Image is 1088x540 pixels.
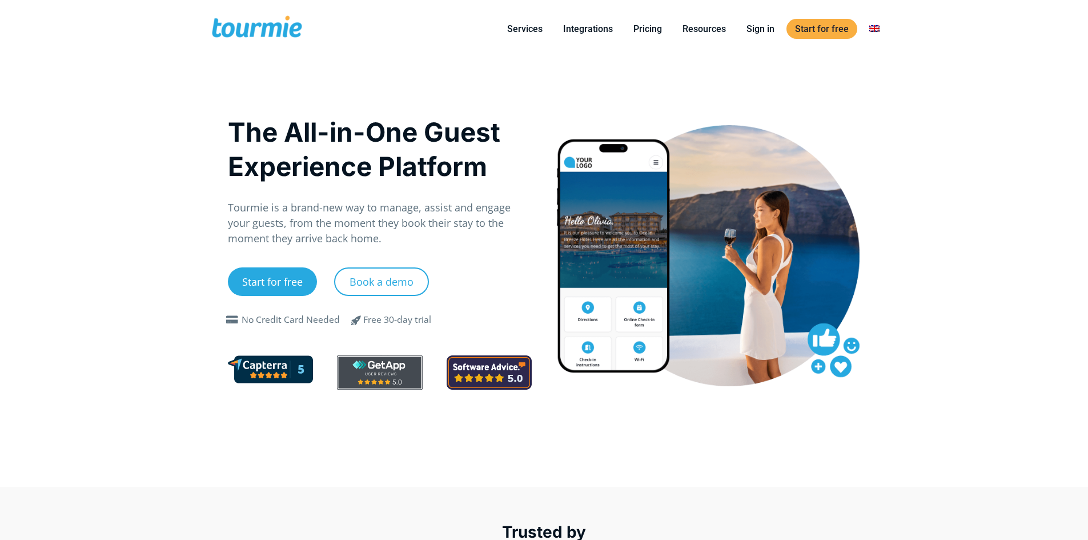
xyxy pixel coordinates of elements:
[334,267,429,296] a: Book a demo
[228,115,532,183] h1: The All-in-One Guest Experience Platform
[223,315,242,325] span: 
[343,313,370,327] span: 
[674,22,734,36] a: Resources
[499,22,551,36] a: Services
[228,267,317,296] a: Start for free
[738,22,783,36] a: Sign in
[228,200,532,246] p: Tourmie is a brand-new way to manage, assist and engage your guests, from the moment they book th...
[625,22,671,36] a: Pricing
[242,313,340,327] div: No Credit Card Needed
[555,22,621,36] a: Integrations
[363,313,431,327] div: Free 30-day trial
[786,19,857,39] a: Start for free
